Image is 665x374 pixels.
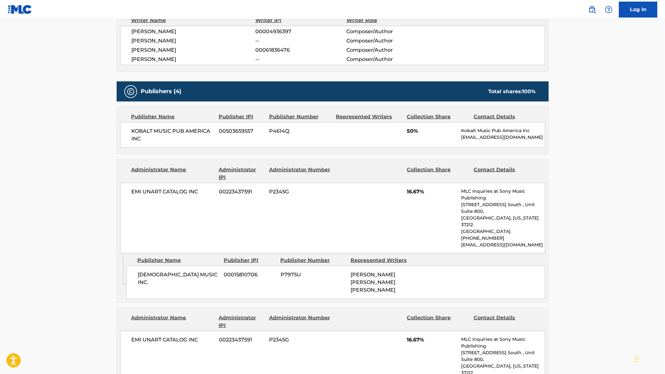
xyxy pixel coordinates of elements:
[269,336,331,344] span: P2345G
[132,188,214,196] span: EMI UNART CATALOG INC
[586,3,599,16] a: Public Search
[635,350,639,369] div: Drag
[461,127,545,134] p: Kobalt Music Pub America Inc
[224,271,276,279] span: 00015810706
[407,314,469,329] div: Collection Share
[255,28,346,35] span: 00004936397
[219,166,264,181] div: Administrator IPI
[132,336,214,344] span: EMI UNART CATALOG INC
[461,134,545,141] p: [EMAIL_ADDRESS][DOMAIN_NAME]
[474,314,536,329] div: Contact Details
[407,336,456,344] span: 16.67%
[346,28,429,35] span: Composer/Author
[131,17,256,24] div: Writer Name
[224,257,276,264] div: Publisher IPI
[255,46,346,54] span: 00061836476
[137,257,219,264] div: Publisher Name
[336,113,402,121] div: Represented Writers
[132,28,256,35] span: [PERSON_NAME]
[132,56,256,63] span: [PERSON_NAME]
[633,343,665,374] iframe: Chat Widget
[219,336,264,344] span: 00223437591
[407,166,469,181] div: Collection Share
[346,37,429,45] span: Composer/Author
[474,166,536,181] div: Contact Details
[489,88,536,95] div: Total shares:
[255,56,346,63] span: --
[407,127,456,135] span: 50%
[346,46,429,54] span: Composer/Author
[461,228,545,235] p: [GEOGRAPHIC_DATA]
[346,17,429,24] div: Writer Role
[269,127,331,135] span: P4614Q
[461,201,545,215] p: [STREET_ADDRESS] South , Unit Suite 800,
[219,113,264,121] div: Publisher IPI
[461,242,545,248] p: [EMAIL_ADDRESS][DOMAIN_NAME]
[522,88,536,94] span: 100 %
[602,3,615,16] div: Help
[269,314,331,329] div: Administrator Number
[281,271,346,279] span: P7975U
[219,314,264,329] div: Administrator IPI
[269,113,331,121] div: Publisher Number
[407,113,469,121] div: Collection Share
[131,314,214,329] div: Administrator Name
[351,272,395,293] span: [PERSON_NAME] [PERSON_NAME] [PERSON_NAME]
[138,271,219,286] span: [DEMOGRAPHIC_DATA] MUSIC INC.
[127,88,135,95] img: Publishers
[255,17,346,24] div: Writer IPI
[474,113,536,121] div: Contact Details
[131,166,214,181] div: Administrator Name
[141,88,182,95] h5: Publishers (4)
[588,6,596,13] img: search
[269,166,331,181] div: Administrator Number
[461,188,545,201] p: MLC Inquiries at Sony Music Publishing
[407,188,456,196] span: 16.67%
[269,188,331,196] span: P2345G
[219,188,264,196] span: 00223437591
[255,37,346,45] span: --
[132,127,214,143] span: KOBALT MUSIC PUB AMERICA INC
[131,113,214,121] div: Publisher Name
[132,46,256,54] span: [PERSON_NAME]
[461,349,545,363] p: [STREET_ADDRESS] South , Unit Suite 800,
[346,56,429,63] span: Composer/Author
[619,2,657,18] a: Log In
[281,257,346,264] div: Publisher Number
[219,127,264,135] span: 00503659557
[605,6,613,13] img: help
[461,235,545,242] p: [PHONE_NUMBER]
[8,5,32,14] img: MLC Logo
[351,257,416,264] div: Represented Writers
[461,215,545,228] p: [GEOGRAPHIC_DATA], [US_STATE] 37212
[461,336,545,349] p: MLC Inquiries at Sony Music Publishing
[132,37,256,45] span: [PERSON_NAME]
